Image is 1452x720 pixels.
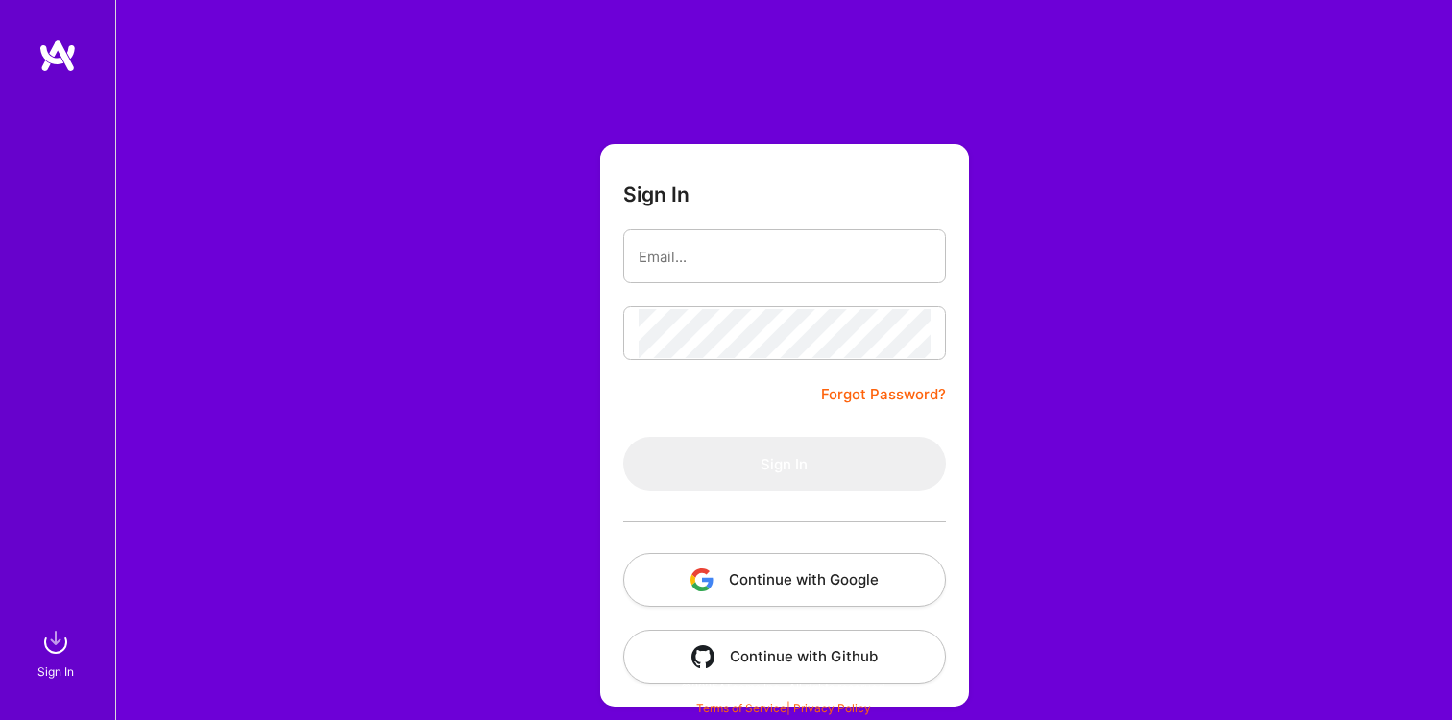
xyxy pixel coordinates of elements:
a: sign inSign In [40,623,75,682]
img: icon [690,568,714,591]
a: Forgot Password? [821,383,946,406]
div: Sign In [37,661,74,682]
input: Email... [639,232,931,281]
div: © 2025 ATeams Inc., All rights reserved. [115,663,1452,711]
h3: Sign In [623,182,690,206]
button: Sign In [623,437,946,491]
img: logo [38,38,77,73]
a: Terms of Service [696,701,786,715]
a: Privacy Policy [793,701,871,715]
button: Continue with Google [623,553,946,607]
span: | [696,701,871,715]
img: icon [691,645,714,668]
img: sign in [36,623,75,661]
button: Continue with Github [623,630,946,684]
